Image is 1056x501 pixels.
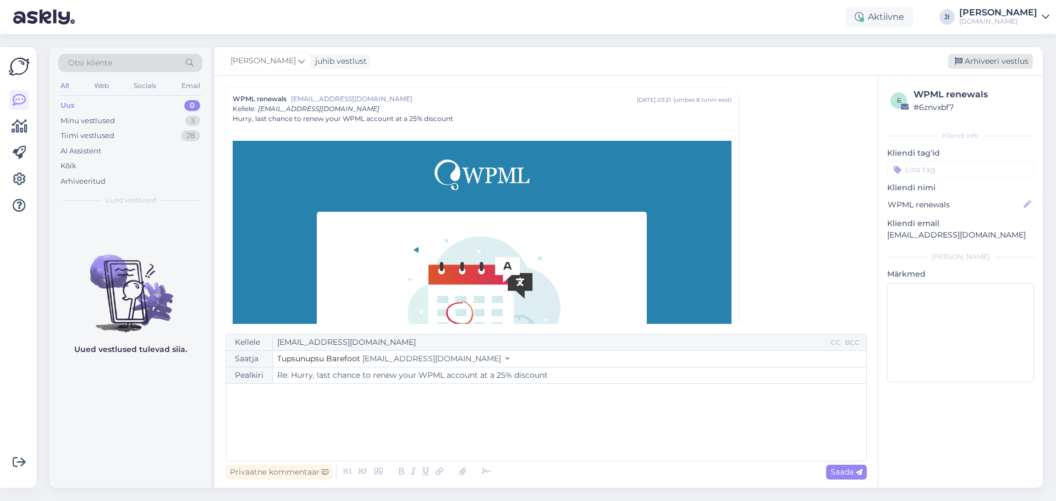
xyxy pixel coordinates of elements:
div: [PERSON_NAME] [887,252,1034,262]
div: Kellele [226,334,273,350]
div: Kliendi info [887,131,1034,141]
div: BCC [843,338,862,348]
div: Kõik [61,161,76,172]
img: calendar icon [403,236,560,343]
img: No chats [50,235,211,334]
span: Uued vestlused [105,195,156,205]
div: CC [828,338,843,348]
div: 0 [184,100,200,111]
span: Saada [831,467,862,477]
div: Socials [131,79,158,93]
div: 28 [181,130,200,141]
div: juhib vestlust [311,56,367,67]
div: WPML renewals [914,88,1031,101]
img: WPML [435,159,530,190]
div: Aktiivne [846,7,913,27]
p: Kliendi email [887,218,1034,229]
div: Minu vestlused [61,115,115,126]
span: 6 [897,96,901,104]
span: Otsi kliente [68,57,112,69]
p: [EMAIL_ADDRESS][DOMAIN_NAME] [887,229,1034,241]
input: Lisa nimi [888,199,1021,211]
div: Uus [61,100,75,111]
div: JI [939,9,955,25]
div: Privaatne kommentaar [226,465,333,480]
div: Arhiveeri vestlus [948,54,1033,69]
span: [EMAIL_ADDRESS][DOMAIN_NAME] [291,94,637,104]
input: Write subject here... [273,367,866,383]
div: ( umbes 8 tunni eest ) [673,96,732,104]
input: Recepient... [273,334,828,350]
span: [EMAIL_ADDRESS][DOMAIN_NAME] [258,104,380,113]
div: 3 [185,115,200,126]
p: Uued vestlused tulevad siia. [74,344,187,355]
div: [PERSON_NAME] [959,8,1037,17]
div: Tiimi vestlused [61,130,114,141]
img: Askly Logo [9,56,30,77]
p: Märkmed [887,268,1034,280]
div: Arhiveeritud [61,176,106,187]
div: [DATE] 03:21 [637,96,671,104]
div: All [58,79,71,93]
div: Saatja [226,351,273,367]
div: Pealkiri [226,367,273,383]
button: Tupsunupsu Barefoot [EMAIL_ADDRESS][DOMAIN_NAME] [277,353,509,365]
p: Kliendi nimi [887,182,1034,194]
p: Kliendi tag'id [887,147,1034,159]
span: Tupsunupsu Barefoot [277,354,360,364]
div: Email [179,79,202,93]
div: AI Assistent [61,146,101,157]
span: Hurry, last chance to renew your WPML account at a 25% discount [233,114,453,124]
div: Web [92,79,111,93]
span: WPML renewals [233,94,287,104]
span: Kellele : [233,104,256,113]
a: [PERSON_NAME][DOMAIN_NAME] [959,8,1049,26]
span: [EMAIL_ADDRESS][DOMAIN_NAME] [362,354,501,364]
input: Lisa tag [887,161,1034,178]
div: [DOMAIN_NAME] [959,17,1037,26]
span: [PERSON_NAME] [230,55,296,67]
div: # 6znvxbf7 [914,101,1031,113]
